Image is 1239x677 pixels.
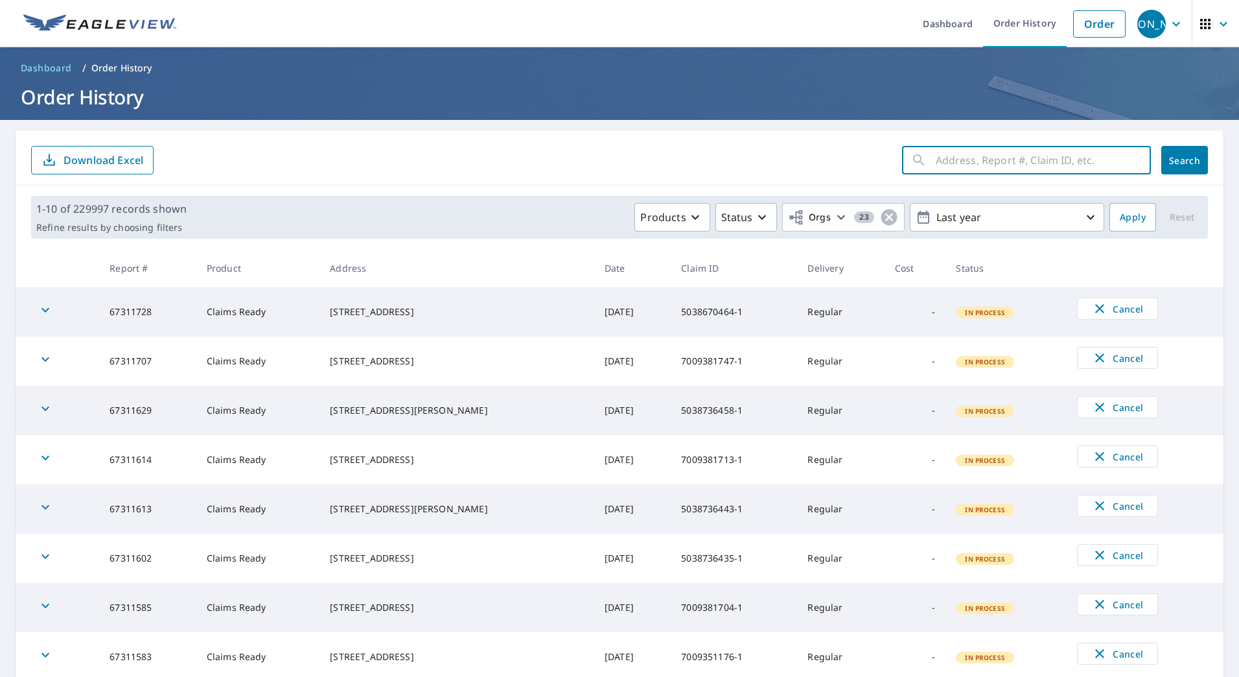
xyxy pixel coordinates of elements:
td: 5038736443-1 [671,484,797,534]
span: In Process [957,456,1013,465]
div: [STREET_ADDRESS] [330,552,584,565]
td: Regular [797,435,884,484]
h1: Order History [16,84,1223,110]
td: [DATE] [594,484,671,534]
p: Order History [91,62,152,75]
span: Apply [1120,209,1146,226]
td: Claims Ready [196,287,320,337]
span: Cancel [1091,399,1144,415]
td: - [885,583,946,632]
div: [STREET_ADDRESS] [330,601,584,614]
td: [DATE] [594,534,671,583]
th: Delivery [797,249,884,287]
button: Cancel [1077,298,1158,320]
button: Search [1161,146,1208,174]
span: In Process [957,653,1013,662]
button: Status [715,203,777,232]
td: Claims Ready [196,386,320,435]
button: Cancel [1077,593,1158,615]
p: Last year [931,206,1083,229]
p: Download Excel [64,153,143,167]
td: 67311602 [99,534,196,583]
span: In Process [957,407,1013,416]
p: Status [721,209,753,225]
th: Cost [885,249,946,287]
td: Claims Ready [196,337,320,386]
td: [DATE] [594,435,671,484]
th: Address [319,249,594,287]
td: [DATE] [594,386,671,435]
span: Cancel [1091,597,1144,612]
td: Regular [797,583,884,632]
td: Claims Ready [196,484,320,534]
span: Cancel [1091,646,1144,661]
span: In Process [957,357,1013,366]
td: 5038736458-1 [671,386,797,435]
td: Regular [797,484,884,534]
div: [STREET_ADDRESS] [330,453,584,466]
td: 67311728 [99,287,196,337]
button: Cancel [1077,347,1158,369]
span: In Process [957,554,1013,564]
button: Cancel [1077,445,1158,468]
td: 5038736435-1 [671,534,797,583]
button: Apply [1109,203,1156,232]
td: - [885,287,946,337]
td: - [885,386,946,435]
th: Claim ID [671,249,797,287]
button: Cancel [1077,396,1158,418]
button: Cancel [1077,544,1158,566]
span: Cancel [1091,547,1144,563]
a: Order [1073,10,1126,38]
td: [DATE] [594,287,671,337]
span: Cancel [1091,449,1144,464]
td: [DATE] [594,583,671,632]
span: 23 [854,213,874,222]
td: 7009381713-1 [671,435,797,484]
td: - [885,337,946,386]
p: 1-10 of 229997 records shown [36,201,187,217]
td: [DATE] [594,337,671,386]
td: 67311585 [99,583,196,632]
span: In Process [957,604,1013,613]
td: 7009381704-1 [671,583,797,632]
div: [PERSON_NAME] [1137,10,1166,38]
td: - [885,435,946,484]
td: Regular [797,337,884,386]
div: [STREET_ADDRESS] [330,305,584,318]
img: EV Logo [23,14,176,34]
td: - [885,534,946,583]
div: [STREET_ADDRESS][PERSON_NAME] [330,503,584,516]
div: [STREET_ADDRESS][PERSON_NAME] [330,404,584,417]
td: Regular [797,534,884,583]
nav: breadcrumb [16,58,1223,78]
button: Products [634,203,710,232]
input: Address, Report #, Claim ID, etc. [936,142,1151,178]
span: In Process [957,308,1013,317]
td: 67311707 [99,337,196,386]
span: Dashboard [21,62,72,75]
td: Regular [797,287,884,337]
th: Report # [99,249,196,287]
td: Claims Ready [196,534,320,583]
button: Orgs23 [782,203,905,232]
span: Cancel [1091,498,1144,514]
span: In Process [957,505,1013,514]
span: Cancel [1091,350,1144,366]
div: [STREET_ADDRESS] [330,650,584,663]
th: Status [945,249,1067,287]
td: 67311629 [99,386,196,435]
td: 7009381747-1 [671,337,797,386]
div: [STREET_ADDRESS] [330,355,584,368]
p: Refine results by choosing filters [36,222,187,233]
span: Search [1172,154,1198,167]
button: Download Excel [31,146,154,174]
th: Date [594,249,671,287]
button: Last year [910,203,1104,232]
td: 67311613 [99,484,196,534]
td: - [885,484,946,534]
li: / [82,60,86,76]
p: Products [640,209,686,225]
span: Orgs [788,209,831,226]
a: Dashboard [16,58,77,78]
